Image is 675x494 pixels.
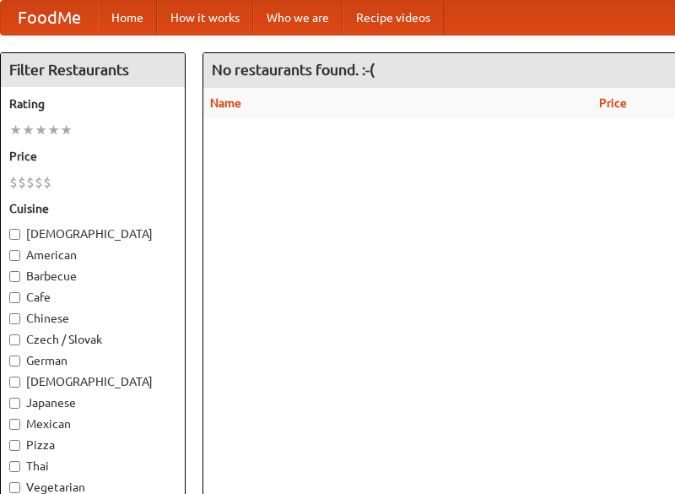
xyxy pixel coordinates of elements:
a: Home [98,1,157,35]
input: [DEMOGRAPHIC_DATA] [9,377,20,388]
li: $ [26,173,35,192]
input: Mexican [9,419,20,430]
li: $ [43,173,51,192]
h4: Filter Restaurants [1,53,185,87]
a: Recipe videos [343,1,444,35]
li: ★ [35,121,47,139]
label: Mexican [9,415,176,432]
h5: Rating [9,95,176,112]
label: Chinese [9,310,176,327]
h5: Price [9,148,176,165]
input: Japanese [9,398,20,409]
a: How it works [157,1,253,35]
input: German [9,356,20,366]
label: [DEMOGRAPHIC_DATA] [9,225,176,242]
a: Who we are [253,1,343,35]
label: Barbecue [9,268,176,285]
input: Cafe [9,292,20,303]
input: Pizza [9,440,20,451]
h5: Cuisine [9,200,176,217]
label: Cafe [9,289,176,306]
label: American [9,247,176,263]
li: $ [9,173,18,192]
input: Thai [9,461,20,472]
input: Chinese [9,313,20,324]
li: ★ [22,121,35,139]
li: ★ [47,121,60,139]
a: Name [210,96,241,110]
ng-pluralize: No restaurants found. :-( [212,62,375,78]
a: Price [599,96,627,110]
input: [DEMOGRAPHIC_DATA] [9,229,20,240]
input: Barbecue [9,271,20,282]
label: Czech / Slovak [9,331,176,348]
label: German [9,352,176,369]
a: FoodMe [1,1,98,35]
li: ★ [60,121,73,139]
input: Vegetarian [9,482,20,493]
input: American [9,250,20,261]
li: $ [35,173,43,192]
label: Thai [9,458,176,475]
li: $ [18,173,26,192]
label: Japanese [9,394,176,411]
label: [DEMOGRAPHIC_DATA] [9,373,176,390]
li: ★ [9,121,22,139]
label: Pizza [9,437,176,453]
input: Czech / Slovak [9,334,20,345]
